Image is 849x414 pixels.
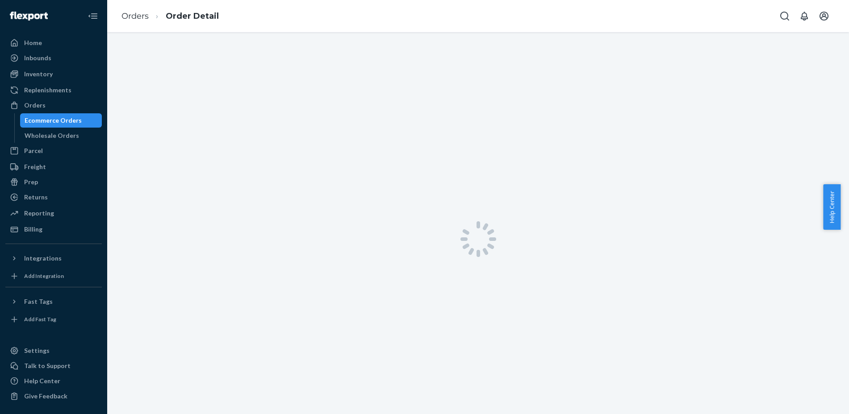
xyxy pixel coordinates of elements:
[5,175,102,189] a: Prep
[5,251,102,265] button: Integrations
[24,346,50,355] div: Settings
[5,206,102,220] a: Reporting
[823,184,841,230] button: Help Center
[5,312,102,327] a: Add Fast Tag
[5,51,102,65] a: Inbounds
[5,344,102,358] a: Settings
[10,12,48,21] img: Flexport logo
[5,294,102,309] button: Fast Tags
[5,36,102,50] a: Home
[24,178,38,186] div: Prep
[24,315,56,323] div: Add Fast Tag
[114,3,226,29] ol: breadcrumbs
[24,297,53,306] div: Fast Tags
[24,38,42,47] div: Home
[776,7,794,25] button: Open Search Box
[815,7,833,25] button: Open account menu
[24,272,64,280] div: Add Integration
[24,361,71,370] div: Talk to Support
[24,392,67,401] div: Give Feedback
[24,101,46,110] div: Orders
[5,98,102,112] a: Orders
[24,86,71,95] div: Replenishments
[24,54,51,62] div: Inbounds
[24,209,54,218] div: Reporting
[5,269,102,283] a: Add Integration
[5,67,102,81] a: Inventory
[20,113,102,128] a: Ecommerce Orders
[5,374,102,388] a: Help Center
[5,83,102,97] a: Replenishments
[84,7,102,25] button: Close Navigation
[24,193,48,202] div: Returns
[24,377,60,385] div: Help Center
[20,128,102,143] a: Wholesale Orders
[24,225,42,234] div: Billing
[5,389,102,403] button: Give Feedback
[795,7,813,25] button: Open notifications
[5,160,102,174] a: Freight
[5,144,102,158] a: Parcel
[24,70,53,79] div: Inventory
[121,11,149,21] a: Orders
[166,11,219,21] a: Order Detail
[5,190,102,204] a: Returns
[5,359,102,373] a: Talk to Support
[25,131,79,140] div: Wholesale Orders
[24,254,62,263] div: Integrations
[24,162,46,171] div: Freight
[25,116,82,125] div: Ecommerce Orders
[24,146,43,155] div: Parcel
[5,222,102,236] a: Billing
